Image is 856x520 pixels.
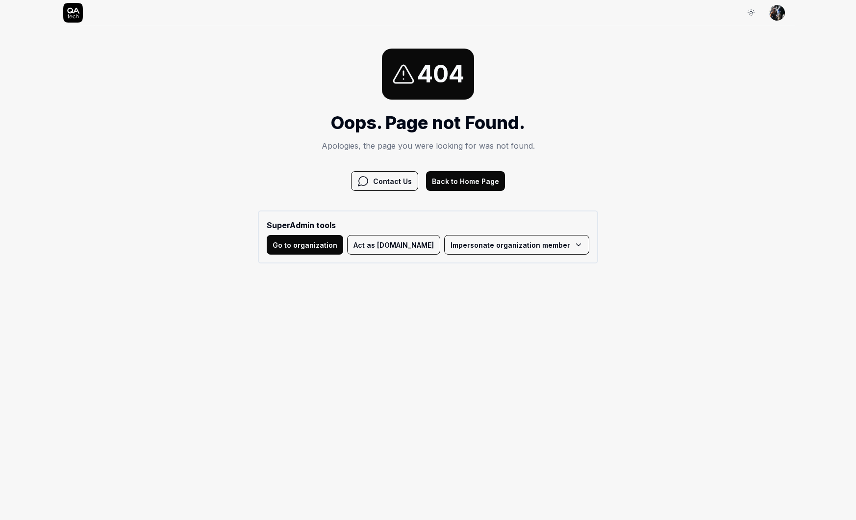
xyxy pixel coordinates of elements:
button: Impersonate organization member [444,235,589,255]
button: Go to organization [267,235,343,255]
b: SuperAdmin tools [267,219,589,231]
h1: Oops. Page not Found. [258,109,598,136]
span: 404 [417,56,464,92]
button: Back to Home Page [426,171,505,191]
button: Act as [DOMAIN_NAME] [347,235,440,255]
p: Apologies, the page you were looking for was not found. [258,140,598,152]
button: Contact Us [351,171,418,191]
img: 05712e90-f4ae-4f2d-bd35-432edce69fe3.jpeg [769,5,785,21]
